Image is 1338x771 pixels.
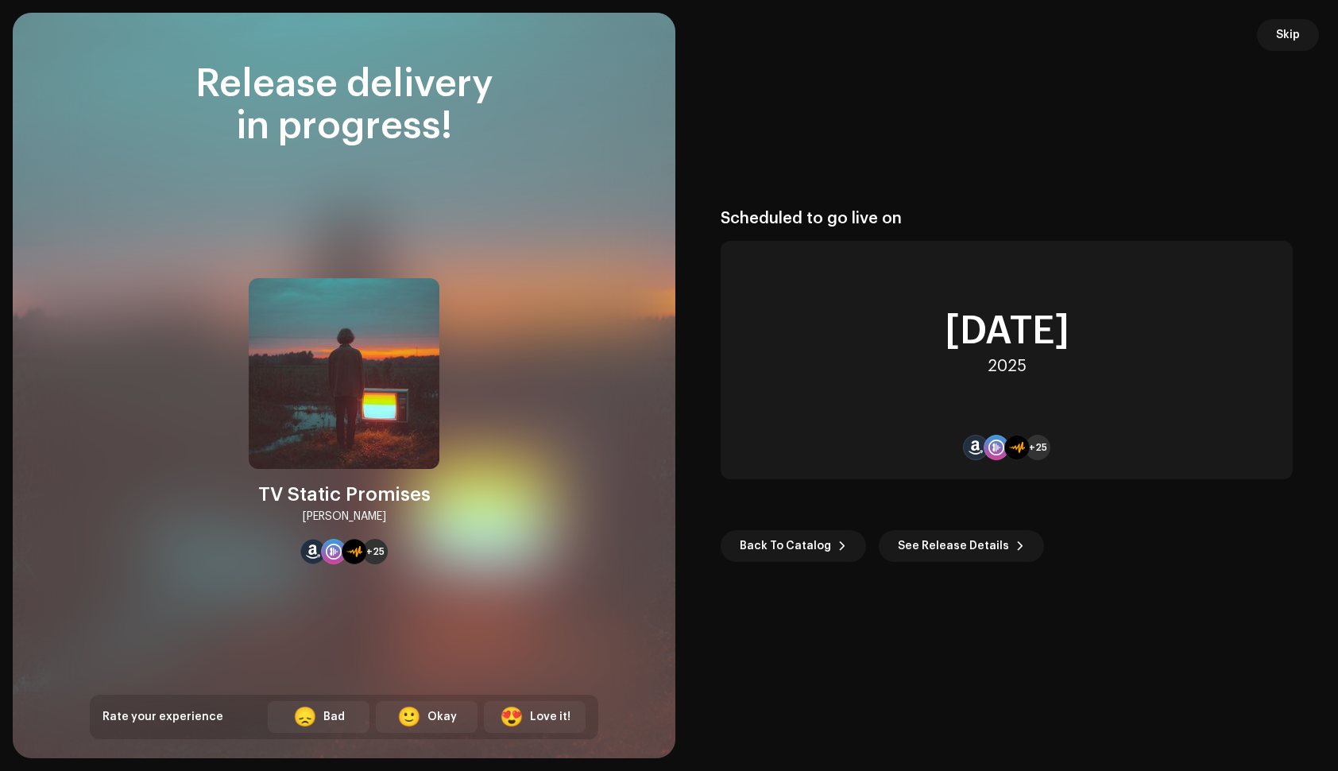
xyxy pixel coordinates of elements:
div: Release delivery in progress! [90,64,598,148]
span: Rate your experience [102,711,223,723]
div: 😍 [500,707,524,726]
div: Bad [323,709,345,726]
button: See Release Details [879,530,1044,562]
span: +25 [366,545,385,558]
div: [PERSON_NAME] [303,507,386,526]
div: Love it! [530,709,570,726]
div: [DATE] [945,312,1069,351]
span: +25 [1029,441,1047,454]
img: ec953633-dfab-42a5-8885-c98b1e89f348 [249,278,439,469]
span: See Release Details [898,530,1009,562]
span: Back To Catalog [740,530,831,562]
button: Back To Catalog [721,530,866,562]
div: Okay [427,709,457,726]
div: 🙂 [397,707,421,726]
div: TV Static Promises [258,482,431,507]
span: Skip [1276,19,1300,51]
div: 😞 [293,707,317,726]
div: Scheduled to go live on [721,209,1293,228]
button: Skip [1257,19,1319,51]
div: 2025 [988,357,1027,376]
